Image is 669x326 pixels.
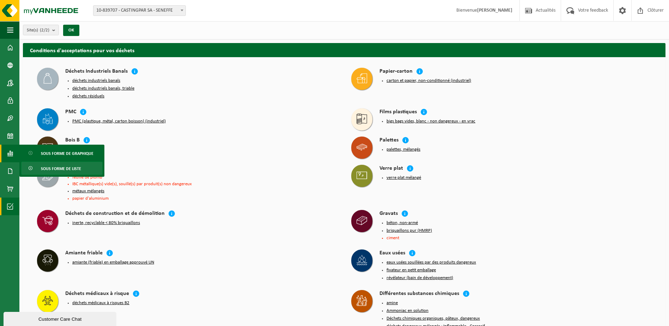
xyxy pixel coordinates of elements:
h4: Différentes substances chimiques [379,290,459,298]
button: Ammoniac en solution [387,308,428,314]
h4: Eaux usées [379,249,405,258]
button: déchets médicaux à risques B2 [72,300,129,306]
li: IBC métallique(s) vide(s), souillé(s) par produit(s) non dangereux [72,182,337,186]
span: Site(s) [27,25,49,36]
button: métaux mélangés [72,188,104,194]
h4: Palettes [379,137,399,145]
span: 10-839707 - CASTINGPAR SA - SENEFFE [93,6,186,16]
button: bigs bags vides, blanc - non dangereux - en vrac [387,119,475,124]
strong: [PERSON_NAME] [477,8,512,13]
li: ciment [387,236,651,240]
span: 10-839707 - CASTINGPAR SA - SENEFFE [93,5,186,16]
button: déchets résiduels [72,93,104,99]
h4: Amiante friable [65,249,103,258]
button: béton, non-armé [387,220,418,226]
h4: Films plastiques [379,108,417,116]
button: eaux usées souillées par des produits dangereux [387,260,476,265]
button: déchets industriels banals, triable [72,86,134,91]
a: Sous forme de graphique [21,146,103,160]
li: feuille de plomb [72,175,337,180]
button: révélateur (bain de développement) [387,275,453,281]
h4: PMC [65,108,76,116]
button: palettes, mélangés [387,147,420,152]
button: amiante (friable) en emballage approuvé UN [72,260,154,265]
h4: Verre plat [379,165,403,173]
h4: Gravats [379,210,398,218]
a: Sous forme de liste [21,162,103,175]
h4: Déchets de construction et de démolition [65,210,165,218]
h4: Papier-carton [379,68,413,76]
button: inerte, recyclable < 80% briquaillons [72,220,140,226]
button: fixateur en petit emballage [387,267,436,273]
h4: Déchets Industriels Banals [65,68,128,76]
li: papier d'aluminium [72,196,337,201]
span: Sous forme de liste [41,162,81,175]
button: briquaillons pur (HMRP) [387,228,432,234]
button: OK [63,25,79,36]
button: Déchets chimiques organiques, pâteux, dangereux [387,316,480,321]
button: amine [387,300,398,306]
span: Sous forme de graphique [41,147,93,160]
button: carton et papier, non-conditionné (industriel) [387,78,471,84]
button: Site(s)(2/2) [23,25,59,35]
h2: Conditions d'acceptations pour vos déchets [23,43,665,57]
h4: Bois B [65,137,80,145]
button: verre plat mélangé [387,175,421,181]
button: PMC (plastique, métal, carton boisson) (industriel) [72,119,166,124]
iframe: chat widget [4,310,118,326]
h4: Déchets médicaux à risque [65,290,129,298]
count: (2/2) [40,28,49,32]
button: déchets industriels banals [72,78,120,84]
